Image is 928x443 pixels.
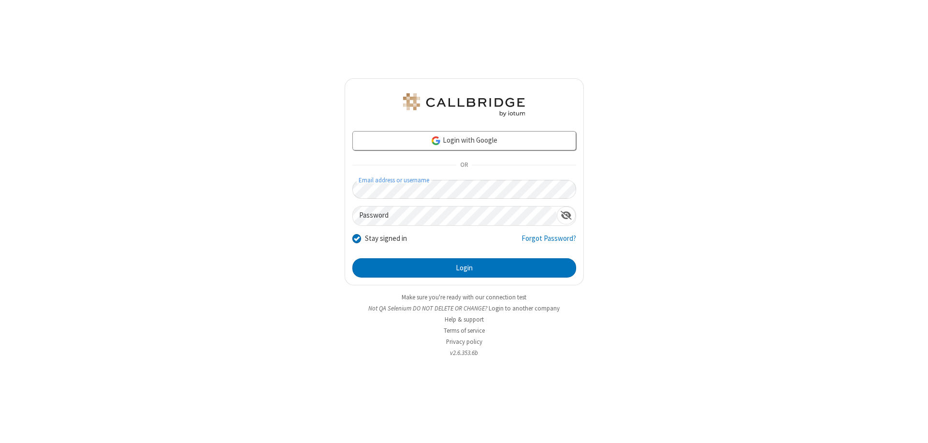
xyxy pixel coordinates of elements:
button: Login [352,258,576,278]
a: Privacy policy [446,338,482,346]
div: Show password [557,207,576,224]
a: Login with Google [352,131,576,150]
li: Not QA Selenium DO NOT DELETE OR CHANGE? [345,304,584,313]
button: Login to another company [489,304,560,313]
li: v2.6.353.6b [345,348,584,357]
a: Terms of service [444,326,485,335]
img: QA Selenium DO NOT DELETE OR CHANGE [401,93,527,117]
a: Help & support [445,315,484,324]
a: Forgot Password? [522,233,576,251]
label: Stay signed in [365,233,407,244]
a: Make sure you're ready with our connection test [402,293,526,301]
img: google-icon.png [431,135,441,146]
span: OR [456,159,472,172]
input: Email address or username [352,180,576,199]
input: Password [353,207,557,225]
